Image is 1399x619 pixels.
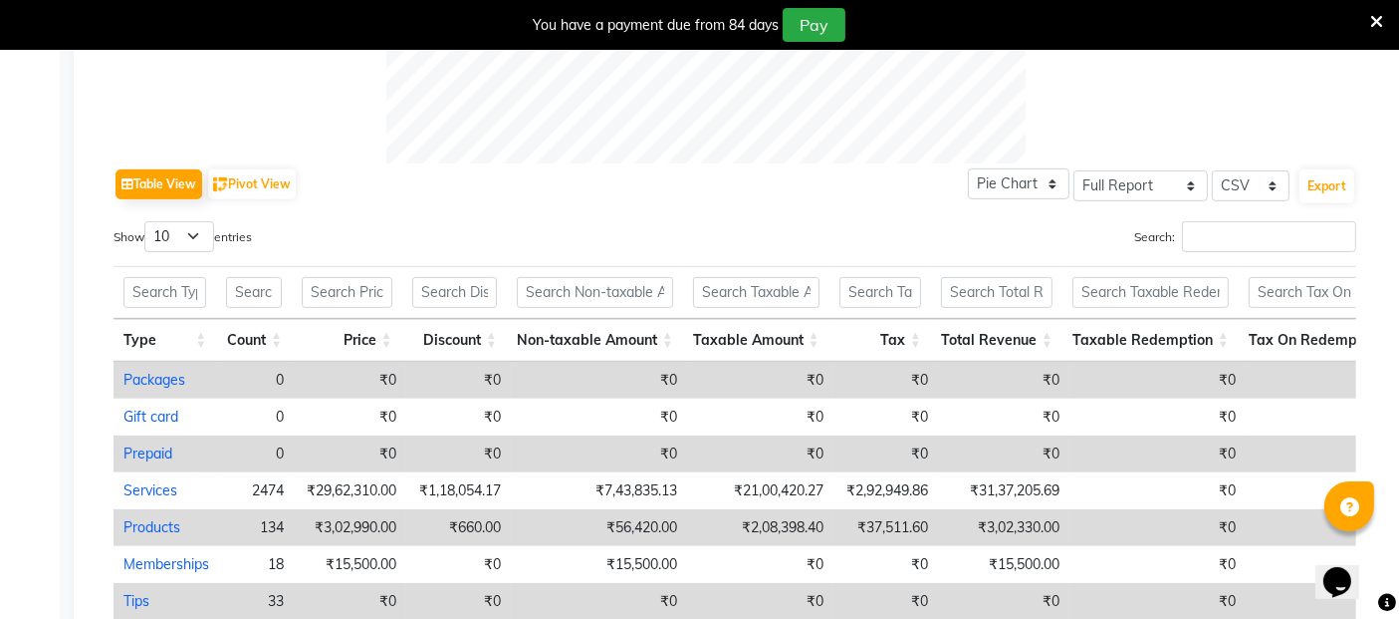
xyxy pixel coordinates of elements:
[517,277,673,308] input: Search Non-taxable Amount
[938,472,1069,509] td: ₹31,37,205.69
[219,509,294,546] td: 134
[114,221,252,252] label: Show entries
[294,399,406,436] td: ₹0
[294,546,406,583] td: ₹15,500.00
[1069,546,1246,583] td: ₹0
[114,319,216,362] th: Type: activate to sort column ascending
[833,362,938,399] td: ₹0
[507,319,683,362] th: Non-taxable Amount: activate to sort column ascending
[833,509,938,546] td: ₹37,511.60
[938,509,1069,546] td: ₹3,02,330.00
[687,399,833,436] td: ₹0
[693,277,819,308] input: Search Taxable Amount
[123,445,172,463] a: Prepaid
[1072,277,1229,308] input: Search Taxable Redemption
[687,436,833,472] td: ₹0
[938,362,1069,399] td: ₹0
[829,319,931,362] th: Tax: activate to sort column ascending
[511,436,687,472] td: ₹0
[216,319,292,362] th: Count: activate to sort column ascending
[219,436,294,472] td: 0
[406,472,511,509] td: ₹1,18,054.17
[511,362,687,399] td: ₹0
[1069,472,1246,509] td: ₹0
[687,472,833,509] td: ₹21,00,420.27
[938,546,1069,583] td: ₹15,500.00
[219,362,294,399] td: 0
[1062,319,1239,362] th: Taxable Redemption: activate to sort column ascending
[123,277,206,308] input: Search Type
[294,509,406,546] td: ₹3,02,990.00
[687,546,833,583] td: ₹0
[687,362,833,399] td: ₹0
[144,221,214,252] select: Showentries
[406,399,511,436] td: ₹0
[116,169,202,199] button: Table View
[511,399,687,436] td: ₹0
[219,399,294,436] td: 0
[406,509,511,546] td: ₹660.00
[294,472,406,509] td: ₹29,62,310.00
[833,399,938,436] td: ₹0
[511,509,687,546] td: ₹56,420.00
[1069,509,1246,546] td: ₹0
[123,555,209,573] a: Memberships
[123,371,185,389] a: Packages
[123,408,178,426] a: Gift card
[219,546,294,583] td: 18
[1182,221,1356,252] input: Search:
[123,592,149,610] a: Tips
[941,277,1052,308] input: Search Total Revenue
[219,472,294,509] td: 2474
[783,8,845,42] button: Pay
[406,436,511,472] td: ₹0
[226,277,282,308] input: Search Count
[533,15,779,36] div: You have a payment due from 84 days
[123,481,177,499] a: Services
[1069,436,1246,472] td: ₹0
[511,472,687,509] td: ₹7,43,835.13
[1134,221,1356,252] label: Search:
[208,169,296,199] button: Pivot View
[833,436,938,472] td: ₹0
[938,399,1069,436] td: ₹0
[406,362,511,399] td: ₹0
[406,546,511,583] td: ₹0
[1069,399,1246,436] td: ₹0
[1315,539,1379,599] iframe: chat widget
[213,177,228,192] img: pivot.png
[302,277,392,308] input: Search Price
[123,518,180,536] a: Products
[839,277,921,308] input: Search Tax
[938,436,1069,472] td: ₹0
[294,362,406,399] td: ₹0
[511,546,687,583] td: ₹15,500.00
[833,472,938,509] td: ₹2,92,949.86
[833,546,938,583] td: ₹0
[687,509,833,546] td: ₹2,08,398.40
[1069,362,1246,399] td: ₹0
[412,277,497,308] input: Search Discount
[402,319,507,362] th: Discount: activate to sort column ascending
[931,319,1062,362] th: Total Revenue: activate to sort column ascending
[1249,277,1398,308] input: Search Tax On Redemption
[683,319,829,362] th: Taxable Amount: activate to sort column ascending
[294,436,406,472] td: ₹0
[292,319,402,362] th: Price: activate to sort column ascending
[1299,169,1354,203] button: Export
